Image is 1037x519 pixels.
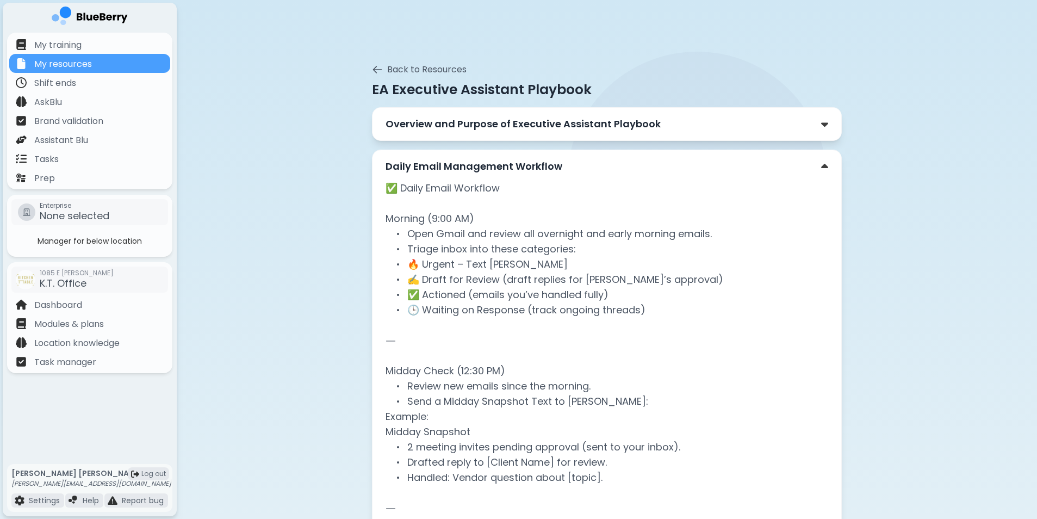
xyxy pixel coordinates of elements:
img: file icon [16,356,27,367]
img: down chevron [821,161,828,172]
span: Enterprise [40,201,109,210]
p: Assistant Blu [34,134,88,147]
span: None selected [40,209,109,223]
p: My training [34,39,82,52]
img: file icon [16,58,27,69]
img: file icon [16,115,27,126]
p: Brand validation [34,115,103,128]
p: Daily Email Management Workflow [386,159,562,174]
p: AskBlu [34,96,62,109]
img: file icon [16,96,27,107]
img: file icon [16,299,27,310]
img: file icon [108,496,117,505]
span: 1085 E [PERSON_NAME] [40,269,114,277]
span: Log out [141,469,166,478]
p: EA Executive Assistant Playbook [372,81,842,98]
img: file icon [69,496,78,505]
p: [PERSON_NAME] [PERSON_NAME] [11,468,171,478]
p: Manager for below location [9,236,170,246]
p: Prep [34,172,55,185]
img: down chevron [821,119,828,130]
img: file icon [16,39,27,50]
img: file icon [15,496,24,505]
p: Settings [29,496,60,505]
p: Shift ends [34,77,76,90]
img: company logo [52,7,128,29]
img: file icon [16,337,27,348]
p: Dashboard [34,299,82,312]
img: file icon [16,153,27,164]
p: Location knowledge [34,337,120,350]
button: Back to Resources [372,63,467,76]
span: K.T. Office [40,276,86,290]
p: Report bug [122,496,164,505]
p: My resources [34,58,92,71]
img: file icon [16,318,27,329]
img: logout [131,470,139,478]
img: file icon [16,172,27,183]
p: Tasks [34,153,59,166]
img: file icon [16,77,27,88]
p: Help [83,496,99,505]
p: Modules & plans [34,318,104,331]
p: [PERSON_NAME][EMAIL_ADDRESS][DOMAIN_NAME] [11,479,171,488]
p: Overview and Purpose of Executive Assistant Playbook [386,116,661,132]
img: company thumbnail [16,270,35,289]
p: Task manager [34,356,96,369]
img: file icon [16,134,27,145]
